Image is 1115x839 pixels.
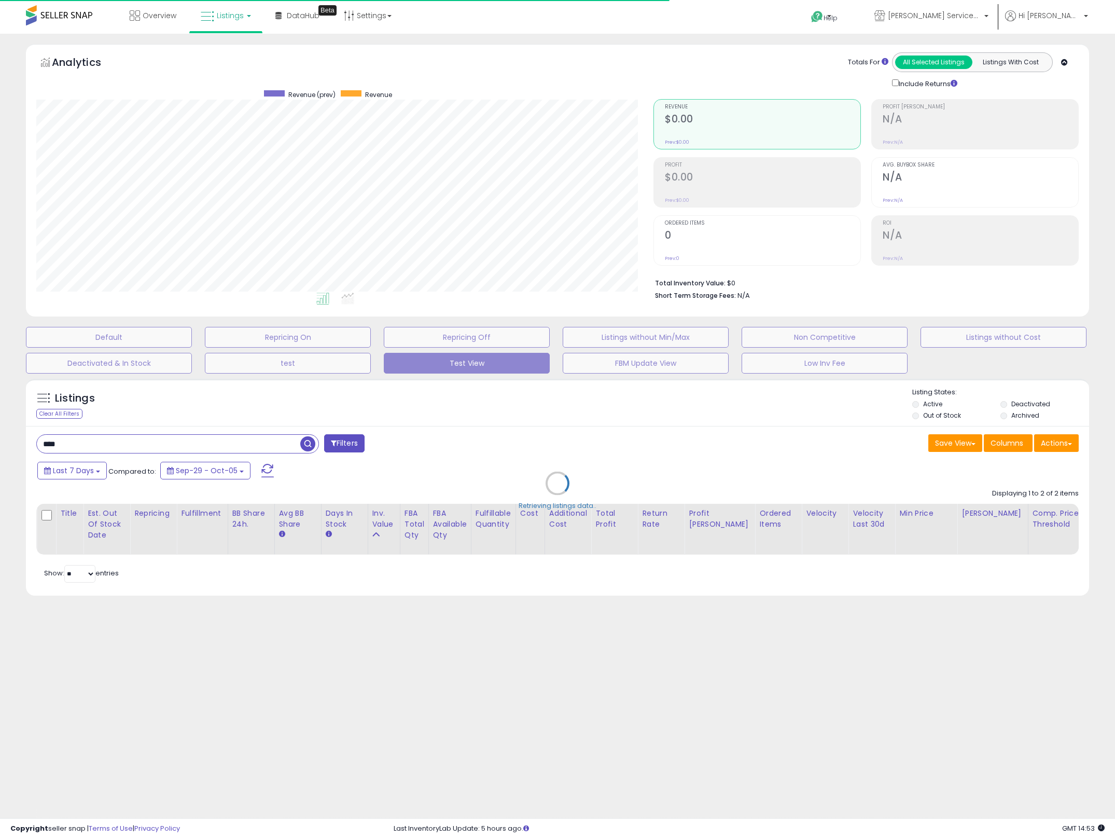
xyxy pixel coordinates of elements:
[665,162,860,168] span: Profit
[143,10,176,21] span: Overview
[811,10,824,23] i: Get Help
[655,291,736,300] b: Short Term Storage Fees:
[26,327,192,348] button: Default
[883,221,1078,226] span: ROI
[318,5,337,16] div: Tooltip anchor
[217,10,244,21] span: Listings
[883,229,1078,243] h2: N/A
[665,255,679,262] small: Prev: 0
[883,104,1078,110] span: Profit [PERSON_NAME]
[655,279,726,287] b: Total Inventory Value:
[665,104,860,110] span: Revenue
[883,171,1078,185] h2: N/A
[665,197,689,203] small: Prev: $0.00
[665,229,860,243] h2: 0
[205,327,371,348] button: Repricing On
[737,291,750,300] span: N/A
[742,327,908,348] button: Non Competitive
[883,139,903,145] small: Prev: N/A
[848,58,888,67] div: Totals For
[921,327,1086,348] button: Listings without Cost
[888,10,981,21] span: [PERSON_NAME] Services LLC
[26,353,192,374] button: Deactivated & In Stock
[824,13,838,22] span: Help
[384,353,550,374] button: Test View
[384,327,550,348] button: Repricing Off
[1019,10,1081,21] span: Hi [PERSON_NAME]
[665,139,689,145] small: Prev: $0.00
[895,56,972,69] button: All Selected Listings
[1005,10,1088,34] a: Hi [PERSON_NAME]
[884,77,970,89] div: Include Returns
[883,255,903,262] small: Prev: N/A
[519,501,596,511] div: Retrieving listings data..
[665,113,860,127] h2: $0.00
[883,113,1078,127] h2: N/A
[563,327,729,348] button: Listings without Min/Max
[665,171,860,185] h2: $0.00
[288,90,336,99] span: Revenue (prev)
[742,353,908,374] button: Low Inv Fee
[972,56,1049,69] button: Listings With Cost
[655,276,1071,288] li: $0
[52,55,121,72] h5: Analytics
[563,353,729,374] button: FBM Update View
[665,221,860,226] span: Ordered Items
[365,90,392,99] span: Revenue
[205,353,371,374] button: test
[803,3,858,34] a: Help
[883,197,903,203] small: Prev: N/A
[883,162,1078,168] span: Avg. Buybox Share
[287,10,319,21] span: DataHub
